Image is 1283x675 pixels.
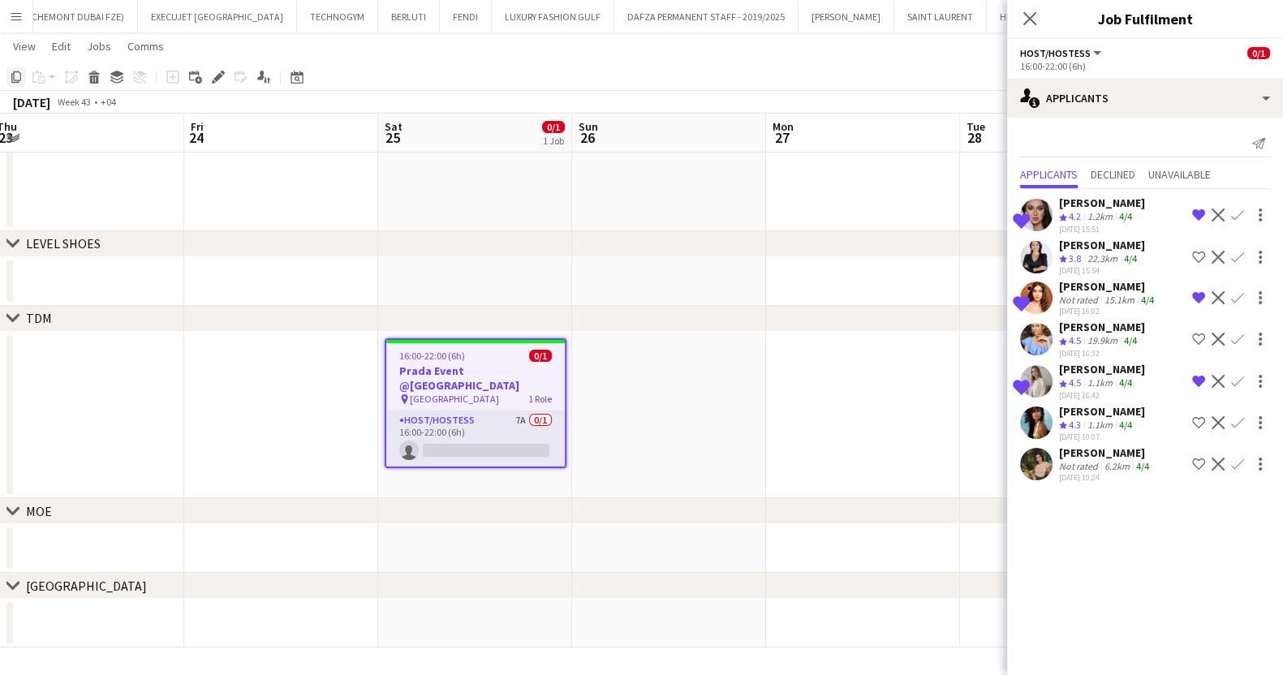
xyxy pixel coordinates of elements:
div: [PERSON_NAME] [1059,196,1145,210]
app-skills-label: 4/4 [1124,334,1137,346]
span: Jobs [87,39,111,54]
span: 24 [188,128,204,147]
div: Applicants [1007,79,1283,118]
a: Jobs [80,36,118,57]
div: 16:00-22:00 (6h) [1020,60,1270,72]
div: [PERSON_NAME] [1059,404,1145,419]
div: 6.2km [1101,460,1133,472]
div: [DATE] 16:42 [1059,390,1145,401]
button: Host/Hostess [1020,47,1104,59]
button: EXECUJET [GEOGRAPHIC_DATA] [138,1,297,32]
span: Week 43 [54,96,94,108]
div: 1.2km [1084,210,1116,224]
div: [DATE] 10:24 [1059,472,1152,483]
span: Edit [52,39,71,54]
span: 26 [576,128,598,147]
button: BERLUTI [378,1,440,32]
h3: Prada Event @[GEOGRAPHIC_DATA] [386,363,565,393]
app-card-role: Host/Hostess7A0/116:00-22:00 (6h) [386,411,565,466]
span: 4.3 [1069,419,1081,431]
a: Edit [45,36,77,57]
div: [PERSON_NAME] [1059,320,1145,334]
button: SAINT LAURENT [894,1,987,32]
div: [PERSON_NAME] [1059,279,1157,294]
div: TDM [26,310,52,326]
app-job-card: 16:00-22:00 (6h)0/1Prada Event @[GEOGRAPHIC_DATA] [GEOGRAPHIC_DATA]1 RoleHost/Hostess7A0/116:00-2... [385,338,566,468]
button: HERMES [987,1,1047,32]
a: View [6,36,42,57]
button: LUXURY FASHION GULF [492,1,614,32]
span: Applicants [1020,169,1078,180]
app-skills-label: 4/4 [1141,294,1154,306]
span: Unavailable [1148,169,1211,180]
span: Tue [967,119,985,134]
div: MOE [26,503,52,519]
div: [PERSON_NAME] [1059,362,1145,376]
span: Fri [191,119,204,134]
app-skills-label: 4/4 [1136,460,1149,472]
div: 1.1km [1084,419,1116,432]
div: 22.3km [1084,252,1121,266]
div: 15.1km [1101,294,1138,306]
div: [DATE] [13,94,50,110]
div: 1 Job [543,135,564,147]
span: 0/1 [1247,47,1270,59]
span: 1 Role [528,393,552,405]
div: Not rated [1059,294,1101,306]
h3: Job Fulfilment [1007,8,1283,29]
app-skills-label: 4/4 [1119,419,1132,431]
span: View [13,39,36,54]
app-skills-label: 4/4 [1119,210,1132,222]
a: Comms [121,36,170,57]
div: Not rated [1059,460,1101,472]
div: [DATE] 16:02 [1059,306,1157,316]
span: Mon [773,119,794,134]
button: DAFZA PERMANENT STAFF - 2019/2025 [614,1,799,32]
span: Comms [127,39,164,54]
div: +04 [101,96,116,108]
span: 4.5 [1069,334,1081,346]
button: FENDI [440,1,492,32]
div: LEVEL SHOES [26,235,101,252]
div: 1.1km [1084,376,1116,390]
div: [DATE] 10:07 [1059,432,1145,442]
span: [GEOGRAPHIC_DATA] [410,393,499,405]
div: [PERSON_NAME] [1059,238,1145,252]
span: Declined [1091,169,1135,180]
span: 0/1 [529,350,552,362]
span: 0/1 [542,121,565,133]
div: [PERSON_NAME] [1059,445,1152,460]
button: TECHNOGYM [297,1,378,32]
div: [DATE] 16:32 [1059,348,1145,359]
div: [GEOGRAPHIC_DATA] [26,578,147,594]
span: 16:00-22:00 (6h) [399,350,465,362]
app-skills-label: 4/4 [1124,252,1137,264]
span: Host/Hostess [1020,47,1091,59]
span: 27 [770,128,794,147]
span: 3.8 [1069,252,1081,264]
span: Sat [385,119,403,134]
span: 4.2 [1069,210,1081,222]
span: 28 [964,128,985,147]
span: 25 [382,128,403,147]
button: [PERSON_NAME] [799,1,894,32]
div: [DATE] 15:51 [1059,224,1145,234]
span: 4.5 [1069,376,1081,389]
div: [DATE] 15:54 [1059,265,1145,276]
app-skills-label: 4/4 [1119,376,1132,389]
div: 19.9km [1084,334,1121,348]
span: Sun [579,119,598,134]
